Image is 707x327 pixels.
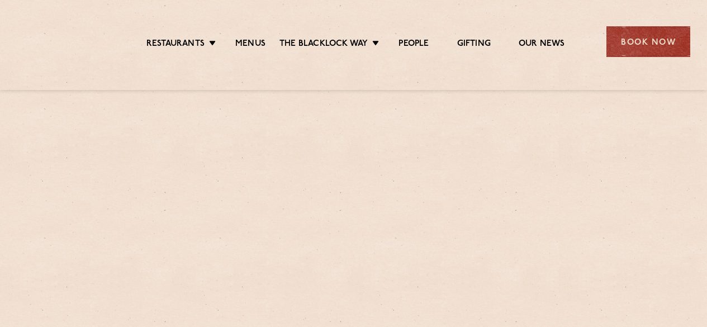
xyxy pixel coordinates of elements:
a: Restaurants [146,39,205,51]
a: The Blacklock Way [279,39,368,51]
a: Our News [519,39,565,51]
a: Menus [235,39,265,51]
img: svg%3E [17,11,110,73]
a: Gifting [457,39,491,51]
a: People [398,39,429,51]
div: Book Now [606,26,690,57]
